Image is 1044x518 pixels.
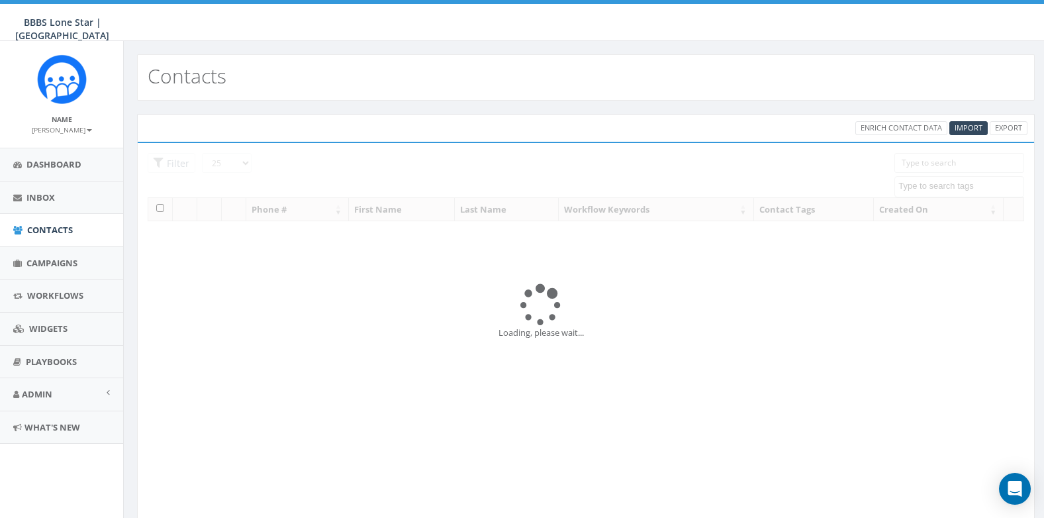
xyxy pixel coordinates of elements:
img: Rally_Corp_Icon_1.png [37,54,87,104]
a: Export [990,121,1027,135]
span: Dashboard [26,158,81,170]
span: Import [955,123,982,132]
span: Widgets [29,323,68,335]
span: What's New [24,421,80,433]
a: [PERSON_NAME] [32,123,92,135]
div: Open Intercom Messenger [999,473,1031,505]
span: Contacts [27,224,73,236]
a: Enrich Contact Data [855,121,947,135]
span: Playbooks [26,356,77,368]
span: Inbox [26,191,55,203]
h2: Contacts [148,65,226,87]
span: CSV files only [955,123,982,132]
span: Workflows [27,289,83,301]
span: Enrich Contact Data [861,123,942,132]
a: Import [949,121,988,135]
span: BBBS Lone Star | [GEOGRAPHIC_DATA] [15,16,109,42]
small: Name [52,115,72,124]
span: Admin [22,388,52,400]
div: Loading, please wait... [498,327,674,339]
span: Campaigns [26,257,77,269]
small: [PERSON_NAME] [32,125,92,134]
